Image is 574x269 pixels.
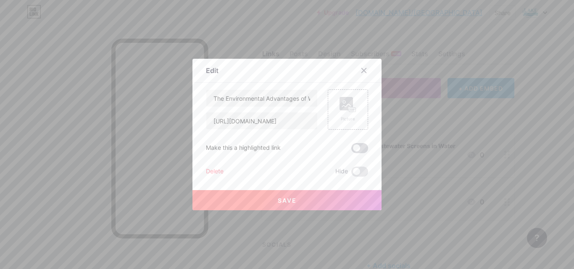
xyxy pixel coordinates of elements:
button: Save [192,190,382,210]
div: Edit [206,65,219,76]
input: Title [206,90,317,107]
div: Make this a highlighted link [206,143,281,153]
input: URL [206,112,317,129]
span: Save [278,197,297,204]
div: Picture [340,116,356,122]
div: Delete [206,167,224,177]
span: Hide [335,167,348,177]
